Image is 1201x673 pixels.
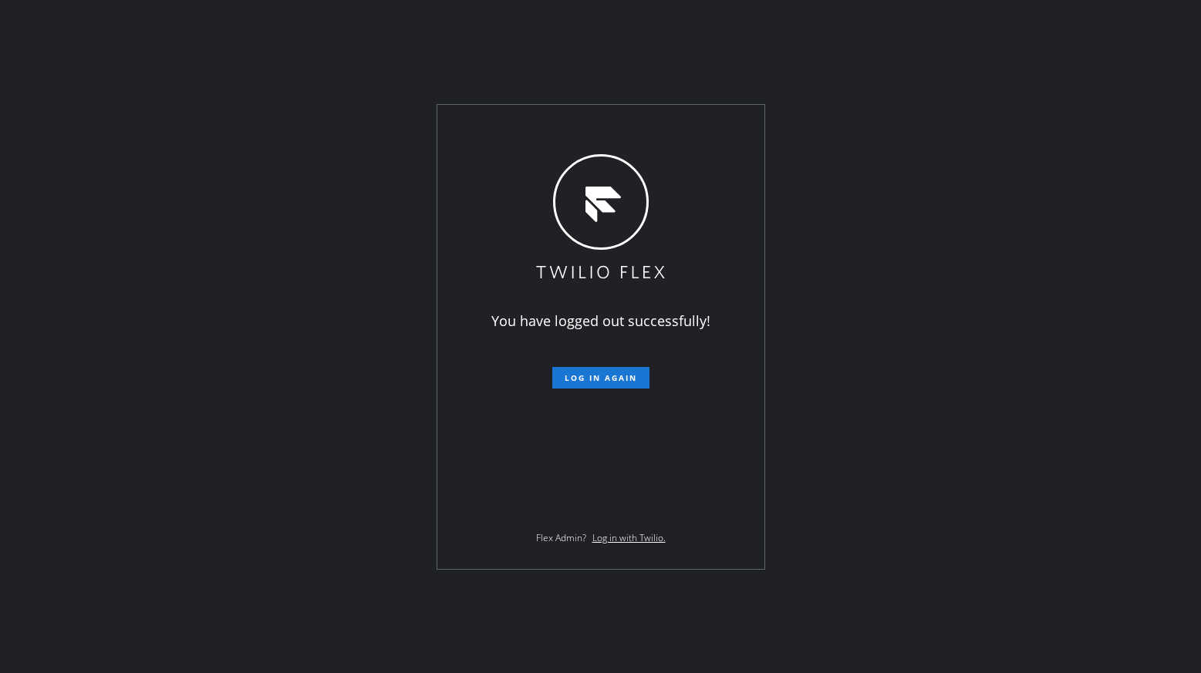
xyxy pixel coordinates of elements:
[491,311,710,330] span: You have logged out successfully!
[565,372,637,383] span: Log in again
[592,531,666,544] a: Log in with Twilio.
[552,367,649,389] button: Log in again
[536,531,586,544] span: Flex Admin?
